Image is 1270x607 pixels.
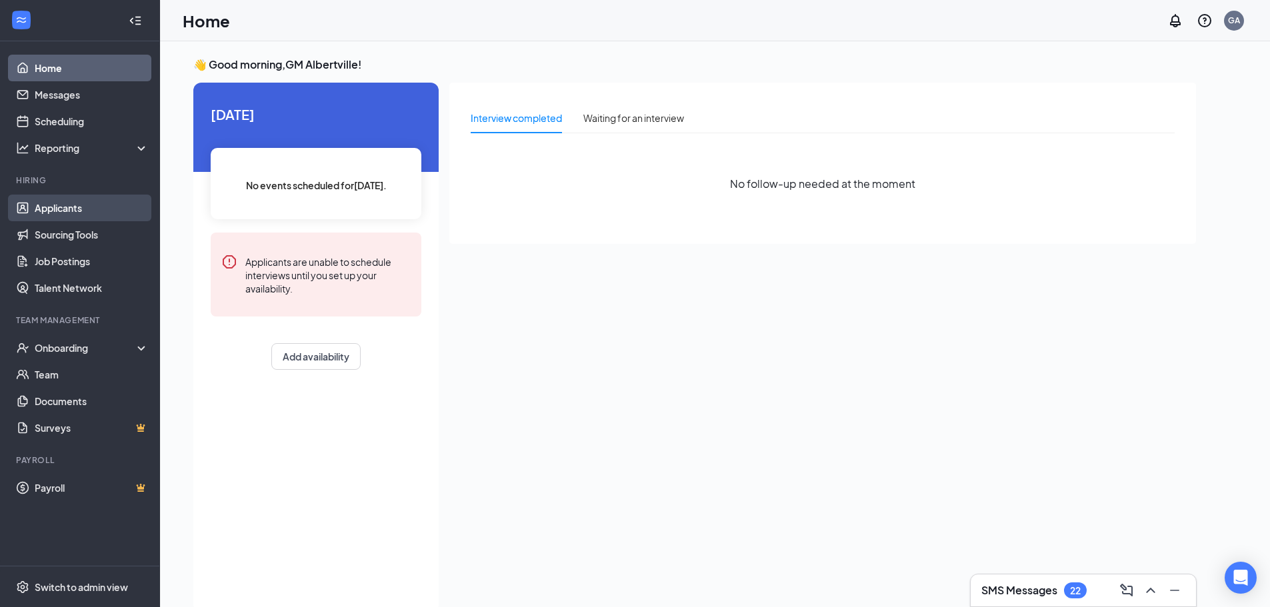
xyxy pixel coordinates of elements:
[35,474,149,501] a: PayrollCrown
[16,141,29,155] svg: Analysis
[193,57,1196,72] h3: 👋 Good morning, GM Albertville !
[246,178,387,193] span: No events scheduled for [DATE] .
[35,275,149,301] a: Talent Network
[35,361,149,388] a: Team
[35,341,137,354] div: Onboarding
[16,175,146,186] div: Hiring
[1140,580,1161,601] button: ChevronUp
[1225,562,1257,594] div: Open Intercom Messenger
[35,141,149,155] div: Reporting
[1167,582,1183,598] svg: Minimize
[1167,13,1183,29] svg: Notifications
[245,254,411,295] div: Applicants are unable to schedule interviews until you set up your availability.
[15,13,28,27] svg: WorkstreamLogo
[35,195,149,221] a: Applicants
[35,108,149,135] a: Scheduling
[16,454,146,466] div: Payroll
[1164,580,1185,601] button: Minimize
[271,343,361,370] button: Add availability
[1116,580,1137,601] button: ComposeMessage
[730,175,915,192] span: No follow-up needed at the moment
[471,111,562,125] div: Interview completed
[1228,15,1240,26] div: GA
[35,388,149,414] a: Documents
[129,14,142,27] svg: Collapse
[35,221,149,248] a: Sourcing Tools
[211,104,421,125] span: [DATE]
[16,580,29,594] svg: Settings
[35,248,149,275] a: Job Postings
[583,111,684,125] div: Waiting for an interview
[16,341,29,354] svg: UserCheck
[221,254,237,270] svg: Error
[35,414,149,441] a: SurveysCrown
[183,9,230,32] h1: Home
[35,55,149,81] a: Home
[35,81,149,108] a: Messages
[981,583,1057,598] h3: SMS Messages
[1143,582,1159,598] svg: ChevronUp
[35,580,128,594] div: Switch to admin view
[16,314,146,326] div: Team Management
[1197,13,1213,29] svg: QuestionInfo
[1119,582,1135,598] svg: ComposeMessage
[1070,585,1081,596] div: 22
